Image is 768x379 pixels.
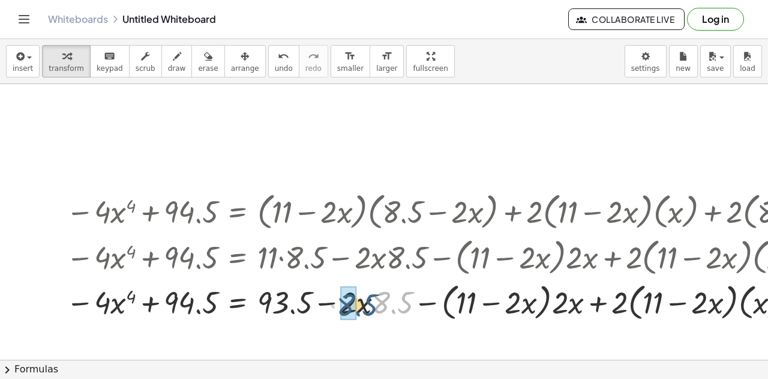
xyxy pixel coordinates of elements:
button: new [669,45,698,77]
i: keyboard [104,49,115,64]
a: Whiteboards [48,13,108,25]
span: arrange [231,64,259,73]
button: insert [6,45,40,77]
button: Collaborate Live [568,8,685,30]
span: fullscreen [413,64,448,73]
button: save [700,45,731,77]
span: redo [305,64,322,73]
span: Collaborate Live [578,14,674,25]
span: transform [49,64,84,73]
button: Toggle navigation [14,10,34,29]
i: redo [308,49,319,64]
i: format_size [381,49,392,64]
button: keyboardkeypad [90,45,130,77]
button: arrange [224,45,266,77]
button: draw [161,45,193,77]
button: transform [42,45,91,77]
span: smaller [337,64,364,73]
button: Log in [687,8,744,31]
button: format_sizesmaller [331,45,370,77]
span: new [676,64,691,73]
button: settings [625,45,667,77]
button: format_sizelarger [370,45,404,77]
button: undoundo [268,45,299,77]
button: load [733,45,762,77]
span: load [740,64,755,73]
i: format_size [344,49,356,64]
span: draw [168,64,186,73]
span: larger [376,64,397,73]
span: erase [198,64,218,73]
span: keypad [97,64,123,73]
span: scrub [136,64,155,73]
span: insert [13,64,33,73]
button: erase [191,45,224,77]
button: fullscreen [406,45,454,77]
button: scrub [129,45,162,77]
span: settings [631,64,660,73]
i: undo [278,49,289,64]
span: save [707,64,724,73]
span: undo [275,64,293,73]
button: redoredo [299,45,328,77]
